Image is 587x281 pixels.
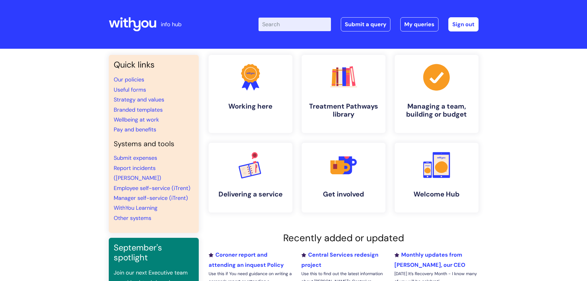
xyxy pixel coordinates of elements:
[114,60,194,70] h3: Quick links
[394,251,465,268] a: Monthly updates from [PERSON_NAME], our CEO
[114,184,190,192] a: Employee self-service (iTrent)
[114,116,159,123] a: Wellbeing at work
[448,17,479,31] a: Sign out
[214,102,287,110] h4: Working here
[209,143,292,213] a: Delivering a service
[114,76,144,83] a: Our policies
[395,143,479,213] a: Welcome Hub
[307,190,381,198] h4: Get involved
[341,17,390,31] a: Submit a query
[209,232,479,244] h2: Recently added or updated
[114,96,164,103] a: Strategy and values
[301,251,378,268] a: Central Services redesign project
[395,55,479,133] a: Managing a team, building or budget
[114,164,161,182] a: Report incidents ([PERSON_NAME])
[307,102,381,119] h4: Treatment Pathways library
[114,126,156,133] a: Pay and benefits
[114,140,194,148] h4: Systems and tools
[214,190,287,198] h4: Delivering a service
[259,18,331,31] input: Search
[114,243,194,263] h3: September's spotlight
[400,17,438,31] a: My queries
[400,190,474,198] h4: Welcome Hub
[209,55,292,133] a: Working here
[114,154,157,162] a: Submit expenses
[114,204,157,212] a: WithYou Learning
[302,143,385,213] a: Get involved
[400,102,474,119] h4: Managing a team, building or budget
[114,106,163,114] a: Branded templates
[114,194,188,202] a: Manager self-service (iTrent)
[161,19,181,29] p: info hub
[259,17,479,31] div: | -
[114,86,146,93] a: Useful forms
[209,251,284,268] a: Coroner report and attending an inquest Policy
[114,214,151,222] a: Other systems
[302,55,385,133] a: Treatment Pathways library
